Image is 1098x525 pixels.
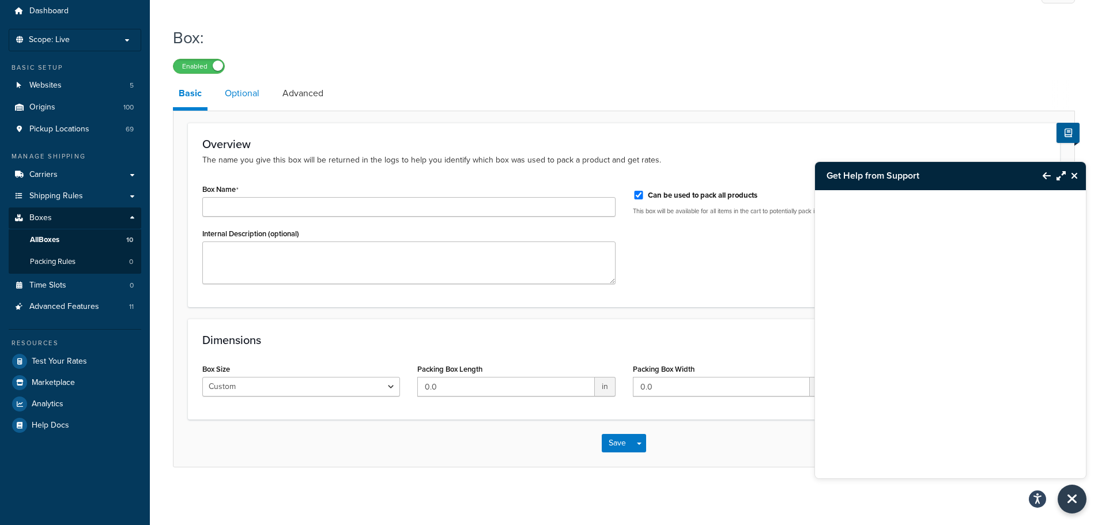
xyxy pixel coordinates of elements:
label: Packing Box Width [633,365,695,373]
button: Back to Resource Center [1031,163,1051,189]
a: Basic [173,80,207,111]
span: Analytics [32,399,63,409]
span: Pickup Locations [29,124,89,134]
span: Help Docs [32,421,69,430]
h3: Overview [202,138,1046,150]
li: Pickup Locations [9,119,141,140]
a: Boxes [9,207,141,229]
li: Boxes [9,207,141,273]
span: Shipping Rules [29,191,83,201]
li: Websites [9,75,141,96]
h3: Get Help from Support [815,162,1031,190]
iframe: Chat Widget [815,190,1086,478]
span: 5 [130,81,134,90]
a: Test Your Rates [9,351,141,372]
div: Basic Setup [9,63,141,73]
a: Shipping Rules [9,186,141,207]
li: Origins [9,97,141,118]
span: Time Slots [29,281,66,290]
p: This box will be available for all items in the cart to potentially pack into [633,207,1046,216]
span: Boxes [29,213,52,223]
span: Marketplace [32,378,75,388]
a: Origins100 [9,97,141,118]
li: Advanced Features [9,296,141,318]
span: Carriers [29,170,58,180]
button: Maximize Resource Center [1051,163,1066,189]
span: 10 [126,235,133,245]
a: AllBoxes10 [9,229,141,251]
a: Dashboard [9,1,141,22]
div: Manage Shipping [9,152,141,161]
span: Websites [29,81,62,90]
span: All Boxes [30,235,59,245]
button: Show Help Docs [1057,123,1080,143]
span: Advanced Features [29,302,99,312]
label: Packing Box Length [417,365,482,373]
span: 11 [129,302,134,312]
div: Resources [9,338,141,348]
label: Box Name [202,185,239,194]
a: Websites5 [9,75,141,96]
a: Pickup Locations69 [9,119,141,140]
span: in [810,377,831,396]
h3: Dimensions [202,334,1046,346]
span: in [595,377,616,396]
p: The name you give this box will be returned in the logs to help you identify which box was used t... [202,154,1046,167]
span: Dashboard [29,6,69,16]
button: Close Resource Center [1058,485,1086,513]
a: Carriers [9,164,141,186]
span: Test Your Rates [32,357,87,367]
span: 69 [126,124,134,134]
label: Internal Description (optional) [202,229,299,238]
button: Close Resource Center [1066,169,1086,183]
h1: Box: [173,27,1061,49]
label: Box Size [202,365,230,373]
span: 100 [123,103,134,112]
a: Marketplace [9,372,141,393]
span: Packing Rules [30,257,76,267]
a: Time Slots0 [9,275,141,296]
button: Save [602,434,633,452]
a: Advanced [277,80,329,107]
a: Advanced Features11 [9,296,141,318]
label: Can be used to pack all products [648,190,757,201]
a: Help Docs [9,415,141,436]
a: Analytics [9,394,141,414]
li: Packing Rules [9,251,141,273]
span: 0 [129,257,133,267]
a: Packing Rules0 [9,251,141,273]
a: Optional [219,80,265,107]
li: Time Slots [9,275,141,296]
span: Origins [29,103,55,112]
label: Enabled [173,59,224,73]
span: Scope: Live [29,35,70,45]
span: 0 [130,281,134,290]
